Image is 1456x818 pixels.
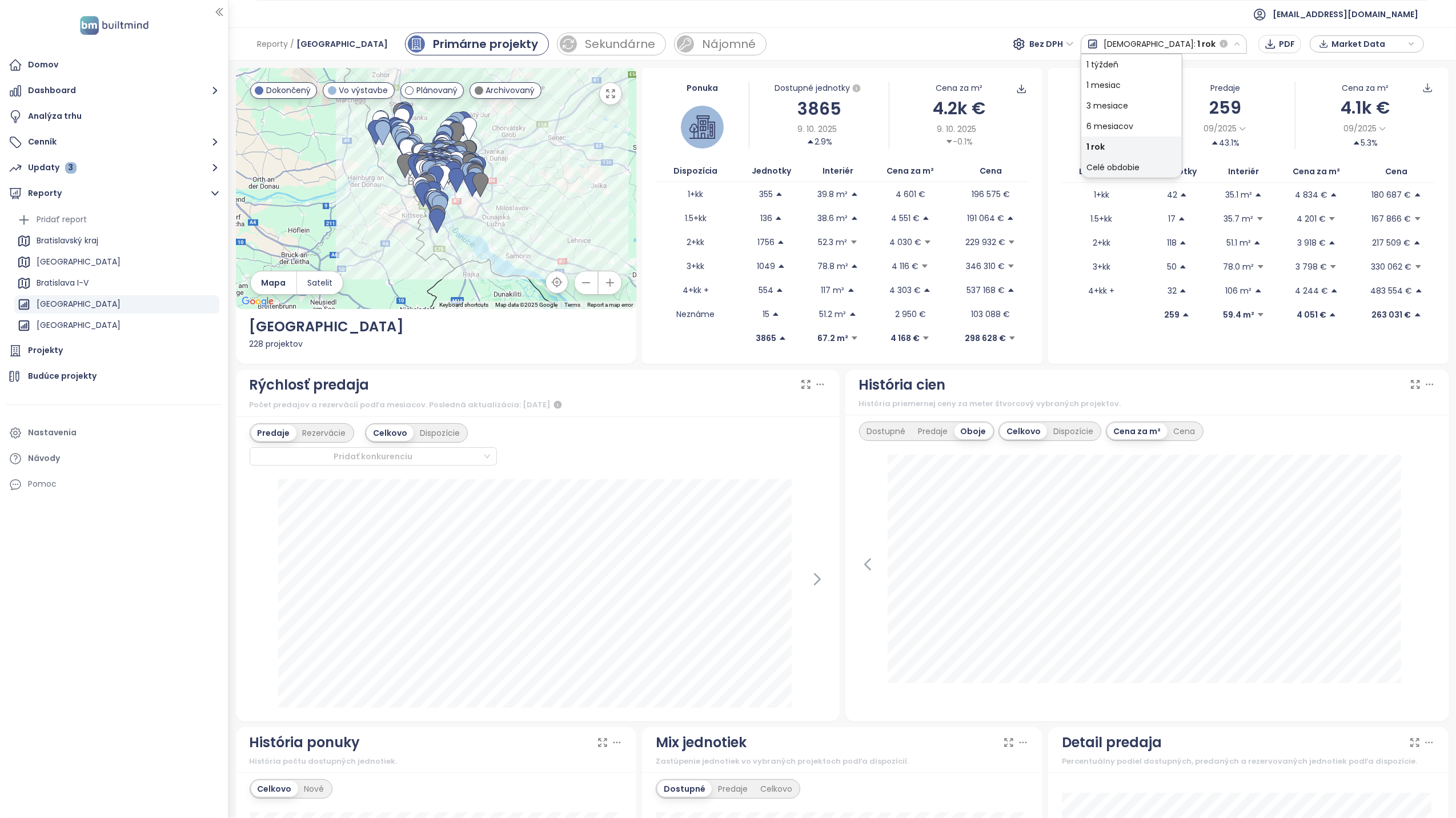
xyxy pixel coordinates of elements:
p: 78.0 m² [1224,260,1254,273]
div: [GEOGRAPHIC_DATA] [37,318,121,332]
div: -0.1% [945,135,973,148]
p: 42 [1167,189,1177,201]
th: Interiér [1213,161,1275,183]
p: 167 866 € [1372,212,1411,225]
div: 3865 [749,95,889,122]
span: caret-up [1414,191,1422,199]
button: Mapa [251,271,296,294]
a: Domov [6,54,222,77]
span: caret-up [1211,139,1219,147]
div: Bratislavský kraj [37,234,98,248]
p: 4 244 € [1295,284,1328,297]
div: button [1316,35,1418,53]
div: Celkovo [367,425,414,441]
span: caret-up [772,310,780,318]
p: 117 m² [821,284,845,296]
div: 5.3% [1353,137,1378,149]
span: caret-down [1414,215,1422,223]
span: caret-up [779,334,787,342]
p: 196 575 € [972,188,1010,201]
span: caret-up [1180,191,1188,199]
img: Google [239,294,276,309]
div: Mix jednotiek [656,732,747,753]
th: Dispozícia [1062,161,1141,183]
p: 483 554 € [1371,284,1413,297]
a: sale [557,33,666,55]
p: 4 116 € [892,260,918,272]
img: house [689,114,715,140]
div: 1 mesiac [1081,75,1182,95]
span: [DEMOGRAPHIC_DATA]: [1104,34,1196,54]
span: caret-up [1353,139,1361,147]
span: caret-up [1182,311,1190,319]
div: [GEOGRAPHIC_DATA] [37,297,121,311]
div: [GEOGRAPHIC_DATA] [14,295,219,314]
div: Budúce projekty [28,369,97,383]
a: Návody [6,447,222,470]
span: / [290,34,294,54]
span: caret-up [1179,287,1187,295]
p: 35.7 m² [1224,212,1254,225]
div: 43.1% [1211,137,1240,149]
div: 4.2k € [889,95,1029,122]
p: 298 628 € [965,332,1006,344]
span: caret-up [1328,239,1336,247]
span: caret-up [1254,191,1262,199]
span: caret-up [923,286,931,294]
span: Bez DPH [1030,35,1074,53]
p: 4 201 € [1297,212,1326,225]
div: [GEOGRAPHIC_DATA] [14,253,219,271]
div: Počet predajov a rezervácií podľa mesiacov. Posledná aktualizácia: [DATE] [250,398,826,412]
div: Nastavenia [28,426,77,440]
p: 1049 [757,260,775,272]
p: 537 168 € [966,284,1005,296]
th: Cena za m² [869,160,953,182]
span: caret-up [851,190,859,198]
button: PDF [1258,35,1301,53]
span: Vo výstavbe [339,84,388,97]
div: Cena [1168,423,1202,439]
p: 4 168 € [891,332,920,344]
span: caret-down [850,238,858,246]
button: Cenník [6,131,222,154]
button: Keyboard shortcuts [439,301,488,309]
div: Domov [28,58,58,72]
p: 4 303 € [889,284,921,296]
span: caret-down [945,138,953,146]
div: 1 rok [1081,137,1182,157]
div: Bratislavský kraj [14,232,219,250]
p: 39.8 m² [818,188,848,201]
div: Nájomné [702,35,756,53]
span: caret-up [777,262,785,270]
span: caret-up [1413,239,1421,247]
div: [GEOGRAPHIC_DATA] [37,255,121,269]
span: Satelit [307,276,332,289]
td: 3+kk [656,254,736,278]
div: 3 [65,162,77,174]
div: Bratislava I-V [14,274,219,292]
span: caret-down [1414,263,1422,271]
div: História ponuky [250,732,360,753]
p: 118 [1167,236,1177,249]
a: Projekty [6,339,222,362]
p: 106 m² [1226,284,1252,297]
div: História priemernej ceny za meter štvorcový vybraných projektov. [859,398,1435,410]
p: 15 [763,308,769,320]
div: [GEOGRAPHIC_DATA] [14,316,219,335]
div: Pridať report [37,212,87,227]
span: Map data ©2025 Google [495,302,557,308]
button: Updaty 3 [6,157,222,179]
div: Pridať report [14,211,219,229]
span: caret-up [1329,311,1337,319]
span: caret-up [1414,311,1422,319]
td: 4+kk + [1062,279,1141,303]
div: Primárne projekty [433,35,538,53]
div: Celkovo [754,781,799,797]
a: Nastavenia [6,422,222,444]
span: [EMAIL_ADDRESS][DOMAIN_NAME] [1273,1,1418,28]
td: Neznáme [656,302,736,326]
span: caret-up [1254,287,1262,295]
div: 6 mesiacov [1081,116,1182,137]
div: Updaty [28,161,77,175]
span: caret-up [851,262,859,270]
